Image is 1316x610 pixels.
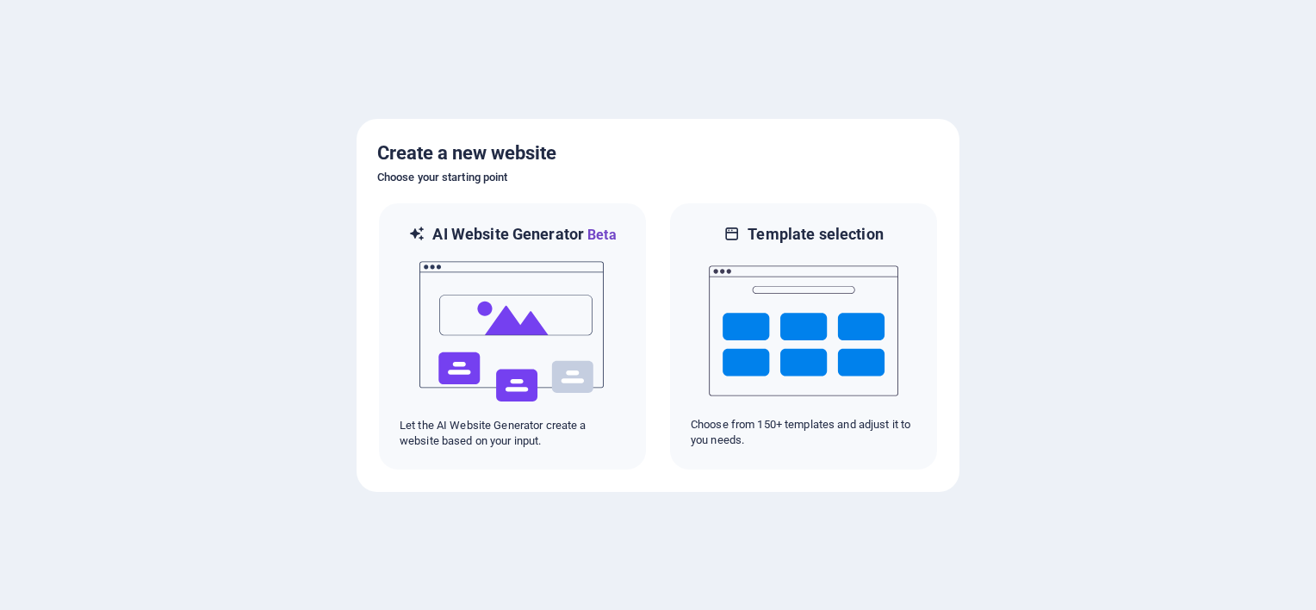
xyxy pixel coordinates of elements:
p: Choose from 150+ templates and adjust it to you needs. [691,417,916,448]
h5: Create a new website [377,140,939,167]
h6: Choose your starting point [377,167,939,188]
img: ai [418,246,607,418]
div: AI Website GeneratorBetaaiLet the AI Website Generator create a website based on your input. [377,202,648,471]
p: Let the AI Website Generator create a website based on your input. [400,418,625,449]
h6: AI Website Generator [432,224,616,246]
span: Beta [584,227,617,243]
div: Template selectionChoose from 150+ templates and adjust it to you needs. [668,202,939,471]
h6: Template selection [748,224,883,245]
